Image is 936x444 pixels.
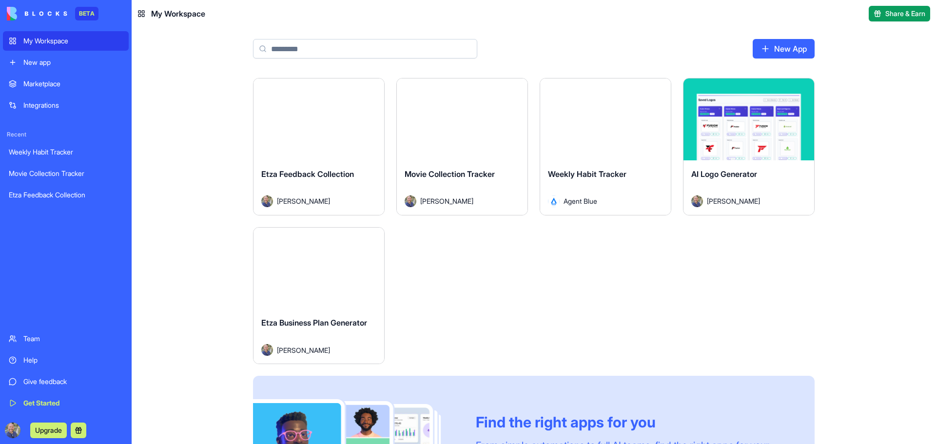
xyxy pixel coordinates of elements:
span: Share & Earn [885,9,925,19]
div: Etza Feedback Collection [9,190,123,200]
img: Avatar [691,195,703,207]
img: Avatar [405,195,416,207]
img: Avatar [261,195,273,207]
a: Etza Feedback CollectionAvatar[PERSON_NAME] [253,78,385,215]
div: Get Started [23,398,123,408]
span: Etza Feedback Collection [261,169,354,179]
a: My Workspace [3,31,129,51]
div: New app [23,58,123,67]
a: Help [3,350,129,370]
img: Avatar [261,344,273,356]
span: My Workspace [151,8,205,19]
a: Give feedback [3,372,129,391]
div: Integrations [23,100,123,110]
a: Etza Feedback Collection [3,185,129,205]
span: [PERSON_NAME] [277,196,330,206]
div: Weekly Habit Tracker [9,147,123,157]
a: Upgrade [30,425,67,435]
div: BETA [75,7,98,20]
img: Avatar [548,195,560,207]
span: [PERSON_NAME] [707,196,760,206]
a: Marketplace [3,74,129,94]
a: BETA [7,7,98,20]
div: Give feedback [23,377,123,386]
span: Movie Collection Tracker [405,169,495,179]
div: Find the right apps for you [476,413,791,431]
button: Upgrade [30,423,67,438]
a: Movie Collection TrackerAvatar[PERSON_NAME] [396,78,528,215]
img: ACg8ocIBv2xUw5HL-81t5tGPgmC9Ph1g_021R3Lypww5hRQve9x1lELB=s96-c [5,423,20,438]
div: Movie Collection Tracker [9,169,123,178]
img: logo [7,7,67,20]
a: Weekly Habit TrackerAvatarAgent Blue [540,78,671,215]
a: Get Started [3,393,129,413]
div: My Workspace [23,36,123,46]
span: Recent [3,131,129,138]
a: Etza Business Plan GeneratorAvatar[PERSON_NAME] [253,227,385,365]
span: [PERSON_NAME] [420,196,473,206]
span: [PERSON_NAME] [277,345,330,355]
button: Share & Earn [869,6,930,21]
a: Movie Collection Tracker [3,164,129,183]
a: Team [3,329,129,348]
a: Weekly Habit Tracker [3,142,129,162]
span: AI Logo Generator [691,169,757,179]
span: Etza Business Plan Generator [261,318,367,328]
div: Help [23,355,123,365]
span: Agent Blue [564,196,597,206]
span: Weekly Habit Tracker [548,169,626,179]
a: AI Logo GeneratorAvatar[PERSON_NAME] [683,78,815,215]
a: Integrations [3,96,129,115]
div: Marketplace [23,79,123,89]
a: New app [3,53,129,72]
a: New App [753,39,815,58]
div: Team [23,334,123,344]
